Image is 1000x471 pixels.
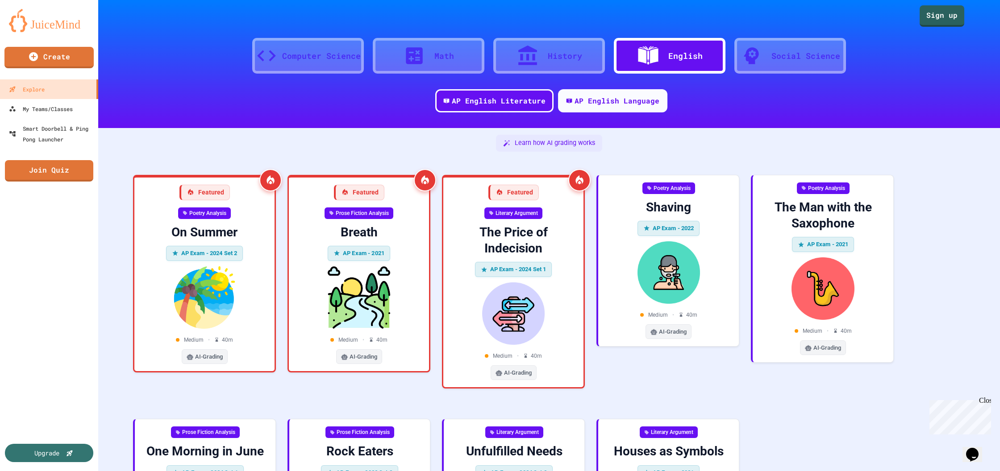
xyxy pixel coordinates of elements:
[179,185,230,200] div: Featured
[672,311,674,319] span: •
[296,266,422,329] img: Breath
[5,160,93,182] a: Join Quiz
[488,185,539,200] div: Featured
[325,207,393,219] div: Prose Fiction Analysis
[795,327,852,335] div: Medium 40 m
[827,327,829,335] span: •
[325,426,394,438] div: Prose Fiction Analysis
[475,262,552,277] div: AP Exam - 2024 Set 1
[450,224,576,257] div: The Price of Indecision
[484,207,542,219] div: Literary Argument
[9,84,45,95] div: Explore
[176,336,233,344] div: Medium 40 m
[485,352,542,360] div: Medium 40 m
[517,352,519,360] span: •
[330,336,387,344] div: Medium 40 m
[9,103,73,114] div: My Teams/Classes
[920,5,964,27] a: Sign up
[659,327,687,336] span: AI-Grading
[668,50,703,62] div: English
[605,199,732,215] div: Shaving
[797,182,850,194] div: Poetry Analysis
[334,185,384,200] div: Featured
[962,435,991,462] iframe: chat widget
[515,138,595,148] span: Learn how AI grading works
[296,443,423,459] div: Rock Eaters
[171,426,240,438] div: Prose Fiction Analysis
[142,224,267,240] div: On Summer
[208,336,210,344] span: •
[142,443,268,459] div: One Morning in June
[4,47,94,68] a: Create
[504,368,532,377] span: AI-Grading
[195,352,223,361] span: AI-Grading
[282,50,361,62] div: Computer Science
[296,224,422,240] div: Breath
[760,199,886,232] div: The Man with the Saxophone
[362,336,364,344] span: •
[4,4,62,57] div: Chat with us now!Close
[605,443,732,459] div: Houses as Symbols
[9,9,89,32] img: logo-orange.svg
[166,246,243,261] div: AP Exam - 2024 Set 2
[450,282,576,345] img: The Price of Indecision
[640,311,697,319] div: Medium 40 m
[642,182,695,194] div: Poetry Analysis
[926,397,991,434] iframe: chat widget
[637,221,700,236] div: AP Exam - 2022
[142,266,267,329] img: On Summer
[605,241,732,304] img: Shaving
[575,95,659,106] div: AP English Language
[640,426,698,438] div: Literary Argument
[792,237,854,252] div: AP Exam - 2021
[760,257,886,320] img: The Man with the Saxophone
[451,443,577,459] div: Unfulfilled Needs
[328,246,390,261] div: AP Exam - 2021
[813,343,841,352] span: AI-Grading
[485,426,543,438] div: Literary Argument
[452,95,546,106] div: AP English Literature
[548,50,582,62] div: History
[350,352,377,361] span: AI-Grading
[434,50,454,62] div: Math
[178,207,231,219] div: Poetry Analysis
[9,123,95,145] div: Smart Doorbell & Ping Pong Launcher
[34,448,59,458] div: Upgrade
[771,50,840,62] div: Social Science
